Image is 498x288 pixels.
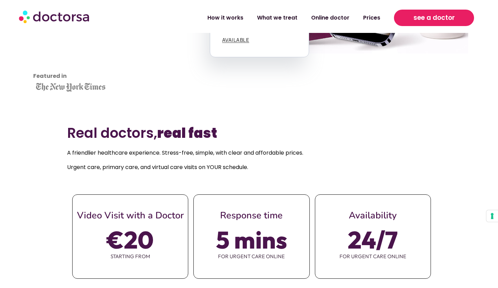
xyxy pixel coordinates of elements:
span: 24/7 [348,230,398,249]
span: 5 mins [216,230,287,249]
b: real fast [157,123,217,143]
iframe: Customer reviews powered by Trustpilot [33,30,95,82]
a: How it works [201,10,250,26]
span: starting from [73,249,188,264]
a: see a doctor [394,10,474,26]
span: see a doctor [413,12,455,23]
a: Prices [356,10,387,26]
span: AVAILABLE [222,37,250,43]
strong: Featured in [33,72,67,80]
nav: Menu [132,10,387,26]
a: AVAILABLE [222,37,250,43]
a: What we treat [250,10,304,26]
span: €20 [107,230,154,249]
a: Online doctor [304,10,356,26]
h2: Real doctors, [67,125,431,141]
p: A friendlier healthcare experience. Stress-free, simple, with clear and affordable prices. [67,148,431,158]
p: Urgent care, primary care, and virtual care visits on YOUR schedule. [67,163,431,172]
span: Video Visit with a Doctor [77,209,184,222]
span: for urgent care online [194,249,309,264]
span: for urgent care online [315,249,431,264]
span: Response time [220,209,283,222]
button: Your consent preferences for tracking technologies [486,210,498,222]
span: Availability [349,209,397,222]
